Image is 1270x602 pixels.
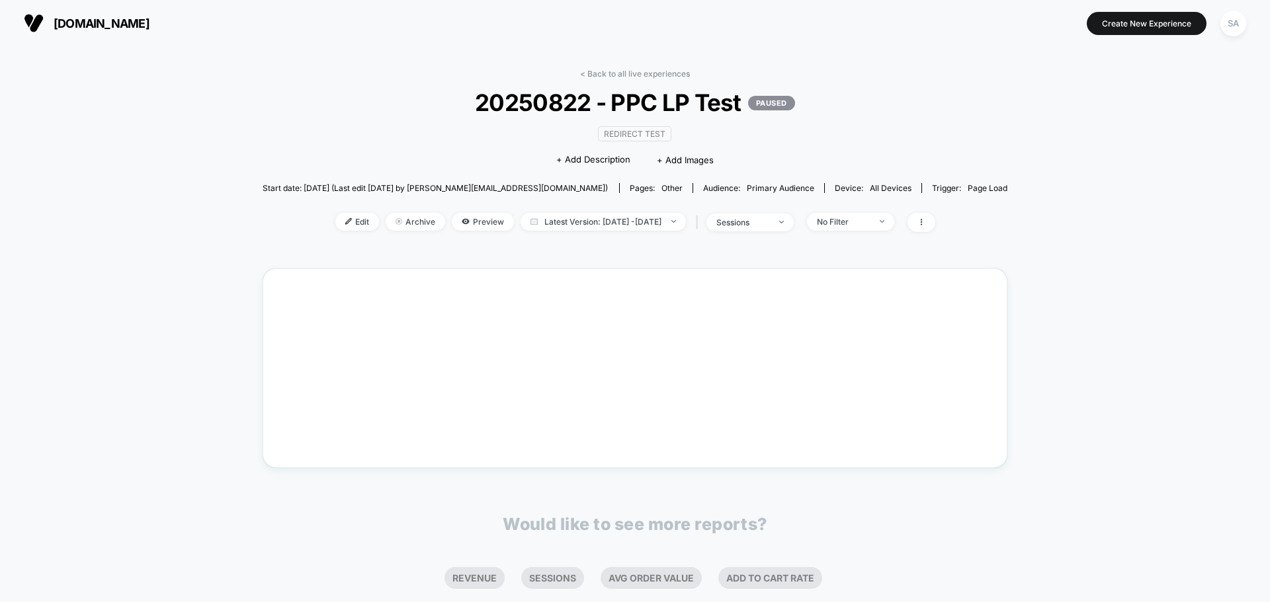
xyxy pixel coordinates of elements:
span: Latest Version: [DATE] - [DATE] [521,213,686,231]
div: No Filter [817,217,870,227]
span: other [661,183,683,193]
div: Trigger: [932,183,1007,193]
div: SA [1220,11,1246,36]
span: Primary Audience [747,183,814,193]
span: [DOMAIN_NAME] [54,17,149,30]
span: Device: [824,183,921,193]
li: Revenue [444,567,505,589]
span: Redirect Test [598,126,671,141]
a: < Back to all live experiences [580,69,690,79]
img: Visually logo [24,13,44,33]
span: Start date: [DATE] (Last edit [DATE] by [PERSON_NAME][EMAIL_ADDRESS][DOMAIN_NAME]) [263,183,608,193]
div: sessions [716,217,769,227]
p: PAUSED [748,96,795,110]
span: Preview [452,213,514,231]
button: [DOMAIN_NAME] [20,13,153,34]
span: all devices [870,183,911,193]
span: | [693,213,706,232]
li: Add To Cart Rate [718,567,822,589]
button: SA [1216,10,1250,37]
img: end [880,220,884,223]
div: Audience: [703,183,814,193]
span: Page Load [968,183,1007,193]
img: edit [345,218,352,225]
img: end [671,220,676,223]
img: calendar [530,218,538,225]
li: Avg Order Value [601,567,702,589]
span: 20250822 - PPC LP Test [300,89,970,116]
p: Would like to see more reports? [503,514,767,534]
span: + Add Images [657,155,714,165]
span: Edit [335,213,379,231]
span: Archive [386,213,445,231]
img: end [396,218,402,225]
button: Create New Experience [1087,12,1206,35]
div: Pages: [630,183,683,193]
li: Sessions [521,567,584,589]
span: + Add Description [556,153,630,167]
img: end [779,221,784,223]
